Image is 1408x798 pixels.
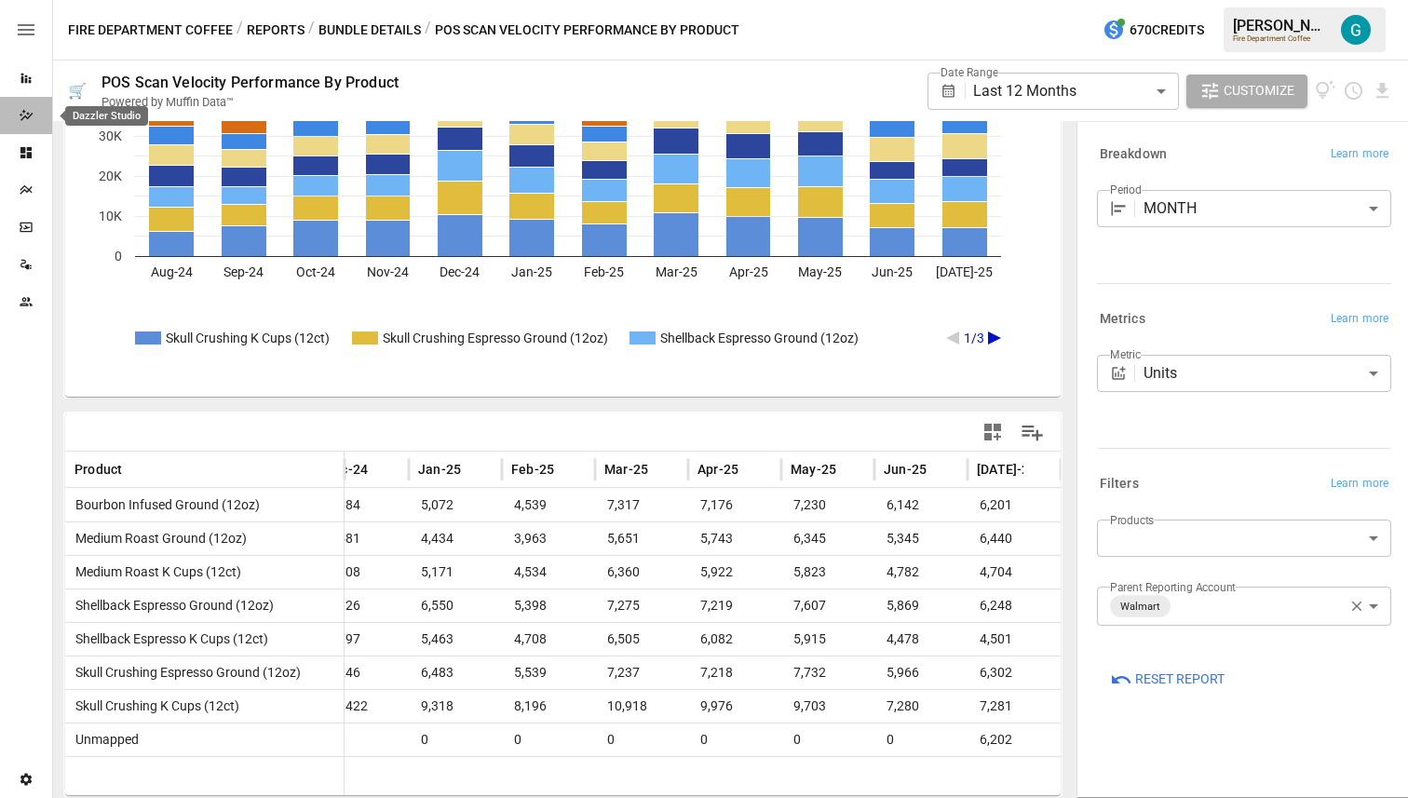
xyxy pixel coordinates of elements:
div: Powered by Muffin Data™ [102,95,234,109]
div: Fire Department Coffee [1233,34,1330,43]
div: 🛒 [68,82,87,100]
span: 4,704 [977,556,1015,588]
span: 5,398 [511,589,549,622]
div: / [425,19,431,42]
span: Customize [1224,79,1294,102]
text: Jun-25 [872,264,913,279]
span: 8,196 [511,690,549,723]
span: 4,434 [418,522,456,555]
span: 0 [697,724,711,756]
label: Parent Reporting Account [1110,579,1236,595]
h6: Breakdown [1100,144,1167,165]
button: 670Credits [1095,13,1212,47]
text: Apr-25 [729,264,768,279]
span: 5,345 [884,522,922,555]
text: Mar-25 [656,264,697,279]
button: Manage Columns [1011,412,1053,453]
span: Medium Roast Ground (12oz) [68,531,247,546]
span: 5,743 [697,522,736,555]
span: 7,317 [604,489,643,521]
span: 6,440 [977,522,1015,555]
span: 4,539 [511,489,549,521]
span: Jan-25 [418,460,461,479]
text: Sep-24 [223,264,264,279]
span: 6,082 [697,623,736,656]
span: 6,302 [977,656,1015,689]
span: 6,505 [604,623,643,656]
button: Sort [463,456,489,482]
span: 7,230 [791,489,829,521]
span: 10,918 [604,690,650,723]
label: Period [1110,182,1142,197]
text: Oct-24 [296,264,335,279]
button: View documentation [1315,74,1336,108]
text: Skull Crushing Espresso Ground (12oz) [383,331,608,345]
button: Sort [370,456,396,482]
span: 6,360 [604,556,643,588]
button: Sort [556,456,582,482]
span: 7,281 [977,690,1015,723]
span: Skull Crushing Espresso Ground (12oz) [68,665,301,680]
button: Sort [740,456,766,482]
div: POS Scan Velocity Performance By Product [102,74,399,91]
button: Sort [928,456,954,482]
button: Download report [1372,80,1393,101]
span: 9,703 [791,690,829,723]
span: 6,142 [884,489,922,521]
span: 5,171 [418,556,456,588]
span: Learn more [1331,310,1388,329]
span: Feb-25 [511,460,554,479]
span: 4,534 [511,556,549,588]
span: 0 [511,724,524,756]
button: Sort [838,456,864,482]
text: Jan-25 [511,264,552,279]
div: [PERSON_NAME] [1233,17,1330,34]
span: 5,966 [884,656,922,689]
button: Fire Department Coffee [68,19,233,42]
span: 0 [418,724,431,756]
span: 6,483 [418,656,456,689]
span: 6,201 [977,489,1015,521]
span: Walmart [1113,596,1168,617]
span: Mar-25 [604,460,648,479]
div: / [308,19,315,42]
span: 7,218 [697,656,736,689]
span: 6,202 [977,724,1015,756]
span: 4,708 [511,623,549,656]
span: Skull Crushing K Cups (12ct) [68,698,239,713]
div: MONTH [1144,190,1391,227]
span: 5,922 [697,556,736,588]
h6: Filters [1100,474,1139,494]
span: 7,176 [697,489,736,521]
span: 0 [884,724,897,756]
span: [DATE]-25 [977,460,1037,479]
span: Product [74,460,122,479]
span: 7,237 [604,656,643,689]
span: 5,072 [418,489,456,521]
span: Last 12 Months [973,82,1076,100]
span: 5,823 [791,556,829,588]
span: 4,501 [977,623,1015,656]
text: Aug-24 [151,264,193,279]
span: 9,976 [697,690,736,723]
span: 6,248 [977,589,1015,622]
span: 0 [604,724,617,756]
span: 7,607 [791,589,829,622]
text: [DATE]-25 [936,264,993,279]
span: 5,915 [791,623,829,656]
span: 670 Credits [1130,19,1204,42]
button: Customize [1186,74,1307,108]
text: Shellback Espresso Ground (12oz) [660,331,859,345]
img: Gavin Acres [1341,15,1371,45]
button: Bundle Details [318,19,421,42]
button: Reports [247,19,305,42]
label: Products [1110,512,1154,528]
span: 7,275 [604,589,643,622]
span: 5,651 [604,522,643,555]
span: 5,539 [511,656,549,689]
span: 3,963 [511,522,549,555]
h6: Metrics [1100,309,1145,330]
text: Feb-25 [584,264,624,279]
text: Nov-24 [367,264,409,279]
text: May-25 [798,264,842,279]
